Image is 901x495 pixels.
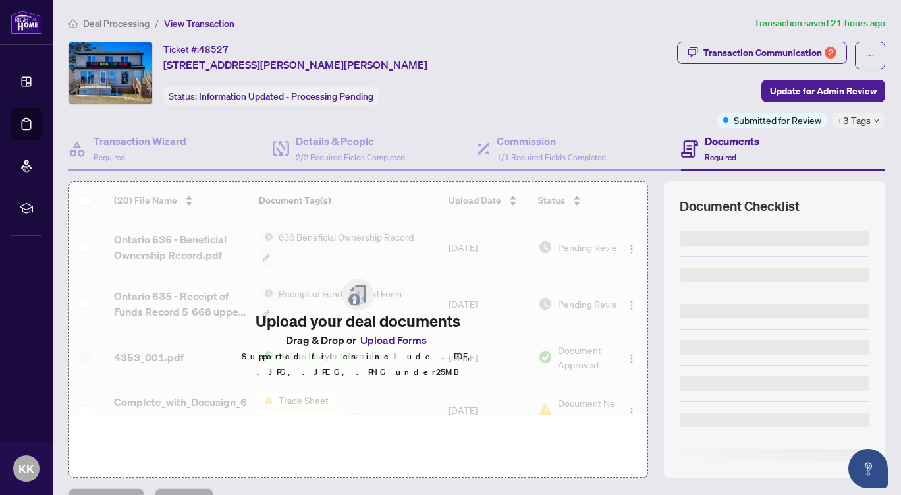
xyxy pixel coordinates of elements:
[163,87,379,105] div: Status:
[761,80,885,102] button: Update for Admin Review
[705,133,759,149] h4: Documents
[199,90,373,102] span: Information Updated - Processing Pending
[705,152,736,162] span: Required
[68,19,78,28] span: home
[155,16,159,31] li: /
[164,18,234,30] span: View Transaction
[754,16,885,31] article: Transaction saved 21 hours ago
[94,152,125,162] span: Required
[848,449,888,488] button: Open asap
[825,47,836,59] div: 2
[18,459,34,478] span: KK
[11,10,42,34] img: logo
[873,117,880,124] span: down
[83,18,150,30] span: Deal Processing
[770,80,877,102] span: Update for Admin Review
[703,42,836,63] div: Transaction Communication
[199,44,229,55] span: 48527
[163,57,427,73] span: [STREET_ADDRESS][PERSON_NAME][PERSON_NAME]
[94,133,186,149] h4: Transaction Wizard
[497,152,606,162] span: 1/1 Required Fields Completed
[497,133,606,149] h4: Commission
[837,113,871,128] span: +3 Tags
[296,152,405,162] span: 2/2 Required Fields Completed
[296,133,405,149] h4: Details & People
[163,42,229,57] div: Ticket #:
[734,113,821,127] span: Submitted for Review
[69,42,152,104] img: IMG-40698469_1.jpg
[680,197,800,216] span: Document Checklist
[677,42,847,64] button: Transaction Communication2
[865,51,875,60] span: ellipsis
